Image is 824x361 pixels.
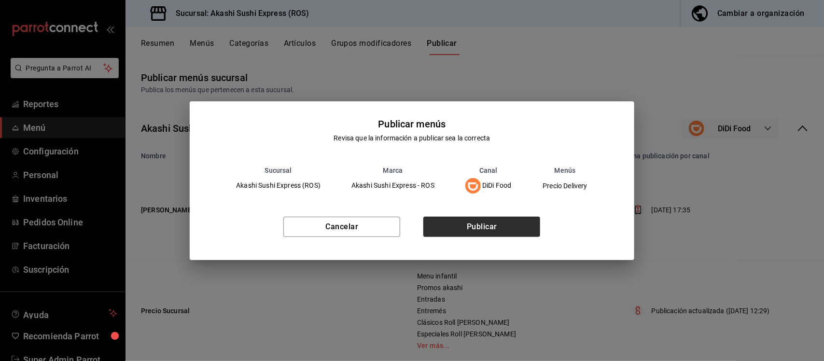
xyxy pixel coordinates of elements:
[221,167,336,174] th: Sucursal
[543,182,587,189] span: Precio Delivery
[450,167,527,174] th: Canal
[334,133,490,143] div: Revisa que la información a publicar sea la correcta
[465,178,512,194] div: DiDi Food
[423,217,540,237] button: Publicar
[336,167,450,174] th: Marca
[221,174,336,197] td: Akashi Sushi Express (ROS)
[283,217,400,237] button: Cancelar
[336,174,450,197] td: Akashi Sushi Express - ROS
[378,117,446,131] div: Publicar menús
[527,167,603,174] th: Menús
